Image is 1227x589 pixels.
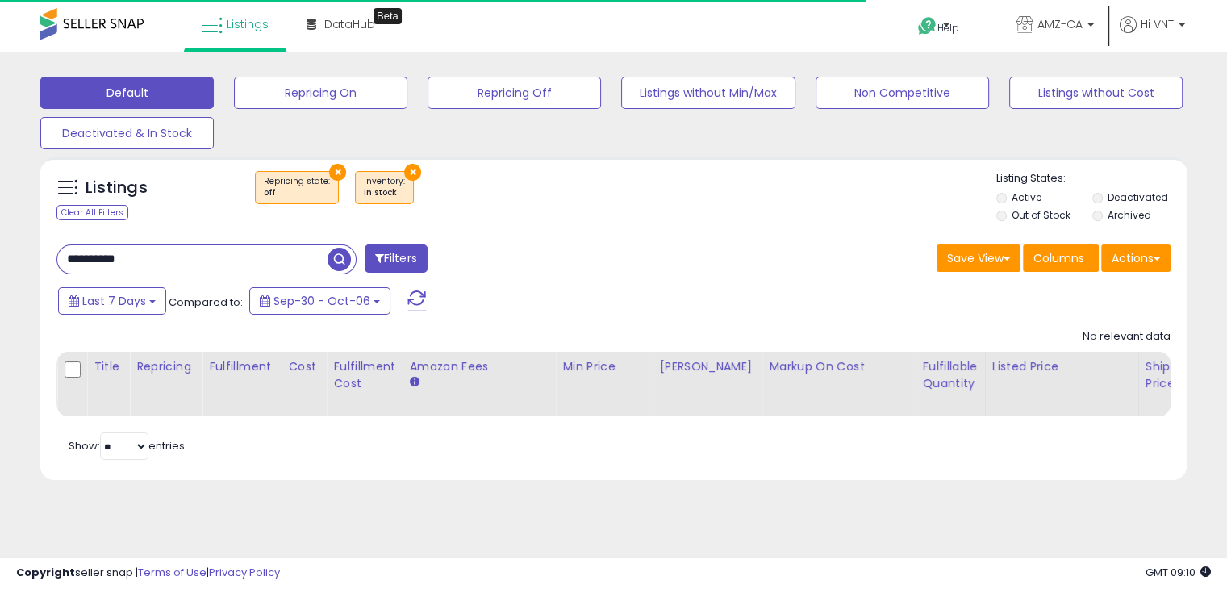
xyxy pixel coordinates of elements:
[364,187,405,198] div: in stock
[621,77,795,109] button: Listings without Min/Max
[1107,208,1150,222] label: Archived
[996,171,1187,186] p: Listing States:
[324,16,375,32] span: DataHub
[69,438,185,453] span: Show: entries
[562,358,645,375] div: Min Price
[40,77,214,109] button: Default
[227,16,269,32] span: Listings
[992,358,1132,375] div: Listed Price
[1146,358,1178,392] div: Ship Price
[209,565,280,580] a: Privacy Policy
[659,358,755,375] div: [PERSON_NAME]
[917,16,937,36] i: Get Help
[905,4,991,52] a: Help
[333,358,395,392] div: Fulfillment Cost
[16,565,75,580] strong: Copyright
[1012,190,1041,204] label: Active
[249,287,390,315] button: Sep-30 - Oct-06
[1146,565,1211,580] span: 2025-10-14 09:10 GMT
[82,293,146,309] span: Last 7 Days
[273,293,370,309] span: Sep-30 - Oct-06
[1141,16,1174,32] span: Hi VNT
[329,164,346,181] button: ×
[94,358,123,375] div: Title
[264,175,330,199] span: Repricing state :
[374,8,402,24] div: Tooltip anchor
[209,358,274,375] div: Fulfillment
[169,294,243,310] span: Compared to:
[1101,244,1171,272] button: Actions
[264,187,330,198] div: off
[922,358,978,392] div: Fulfillable Quantity
[289,358,320,375] div: Cost
[1033,250,1084,266] span: Columns
[365,244,428,273] button: Filters
[1037,16,1083,32] span: AMZ-CA
[138,565,207,580] a: Terms of Use
[937,21,959,35] span: Help
[404,164,421,181] button: ×
[937,244,1020,272] button: Save View
[234,77,407,109] button: Repricing On
[409,375,419,390] small: Amazon Fees.
[16,566,280,581] div: seller snap | |
[409,358,549,375] div: Amazon Fees
[1120,16,1185,52] a: Hi VNT
[1023,244,1099,272] button: Columns
[762,352,916,416] th: The percentage added to the cost of goods (COGS) that forms the calculator for Min & Max prices.
[40,117,214,149] button: Deactivated & In Stock
[816,77,989,109] button: Non Competitive
[364,175,405,199] span: Inventory :
[136,358,195,375] div: Repricing
[1009,77,1183,109] button: Listings without Cost
[1012,208,1070,222] label: Out of Stock
[58,287,166,315] button: Last 7 Days
[769,358,908,375] div: Markup on Cost
[1083,329,1171,345] div: No relevant data
[428,77,601,109] button: Repricing Off
[56,205,128,220] div: Clear All Filters
[1107,190,1167,204] label: Deactivated
[86,177,148,199] h5: Listings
